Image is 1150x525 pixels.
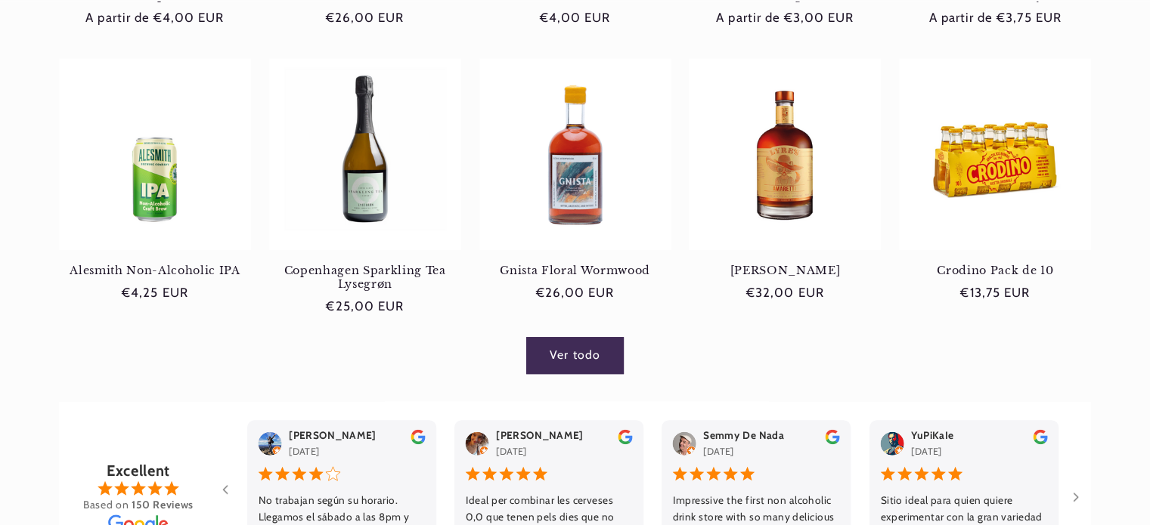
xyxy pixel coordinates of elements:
[526,337,624,374] a: Ver todos los productos de la colección Sober October
[703,444,734,459] div: [DATE]
[411,434,425,447] a: review the reviwers
[258,431,281,455] img: User Image
[129,498,194,511] a: 150 Reviews
[911,444,942,459] div: [DATE]
[465,431,488,455] img: User Image
[289,444,320,459] div: [DATE]
[911,428,953,444] div: YuPiKaIe
[1033,434,1047,447] a: review the reviwers
[880,431,904,455] img: User Image
[703,428,784,444] div: Semmy De Nada
[496,444,527,459] div: [DATE]
[496,428,584,444] div: [PERSON_NAME]
[83,499,194,511] div: Based on
[479,264,671,277] a: Gnista Floral Wormwood
[689,264,881,277] a: [PERSON_NAME]
[59,264,251,277] a: Alesmith Non-Alcoholic IPA
[107,465,170,477] div: Excellent
[826,434,840,447] a: review the reviwers
[899,264,1091,277] a: Crodino Pack de 10
[132,498,194,511] b: 150 Reviews
[289,428,377,444] div: [PERSON_NAME]
[673,431,696,455] img: User Image
[269,264,461,292] a: Copenhagen Sparkling Tea Lysegrøn
[618,434,632,447] a: review the reviwers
